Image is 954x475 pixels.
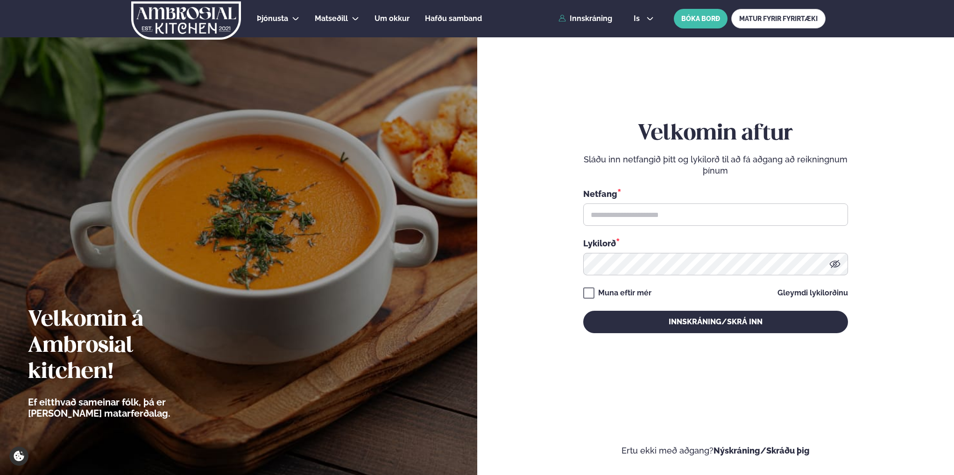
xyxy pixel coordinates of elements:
[634,15,643,22] span: is
[777,289,848,297] a: Gleymdi lykilorðinu
[731,9,826,28] a: MATUR FYRIR FYRIRTÆKI
[28,307,222,385] h2: Velkomin á Ambrosial kitchen!
[583,237,848,249] div: Lykilorð
[558,14,612,23] a: Innskráning
[9,447,28,466] a: Cookie settings
[425,14,482,23] span: Hafðu samband
[583,154,848,176] p: Sláðu inn netfangið þitt og lykilorð til að fá aðgang að reikningnum þínum
[375,14,410,23] span: Um okkur
[315,14,348,23] span: Matseðill
[257,13,288,24] a: Þjónusta
[626,15,661,22] button: is
[375,13,410,24] a: Um okkur
[315,13,348,24] a: Matseðill
[28,397,222,419] p: Ef eitthvað sameinar fólk, þá er [PERSON_NAME] matarferðalag.
[257,14,288,23] span: Þjónusta
[505,445,926,456] p: Ertu ekki með aðgang?
[714,446,810,455] a: Nýskráning/Skráðu þig
[130,1,242,40] img: logo
[583,188,848,200] div: Netfang
[425,13,482,24] a: Hafðu samband
[583,121,848,147] h2: Velkomin aftur
[583,311,848,333] button: Innskráning/Skrá inn
[674,9,728,28] button: BÓKA BORÐ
